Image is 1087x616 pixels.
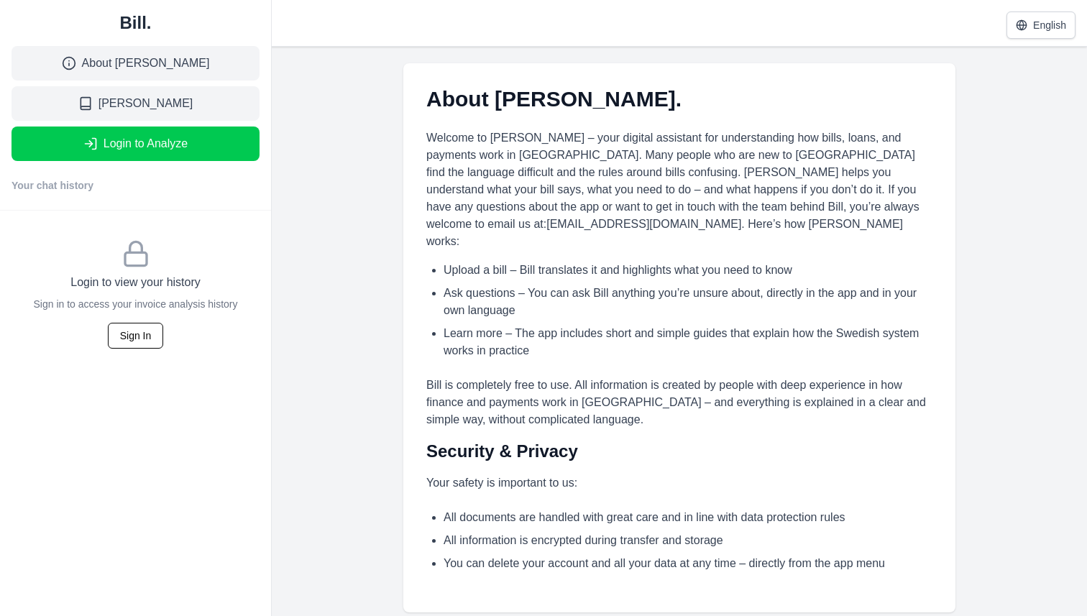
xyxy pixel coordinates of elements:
[426,440,932,463] h2: Security & Privacy
[12,12,260,35] a: Bill.
[29,297,242,311] p: Sign in to access your invoice analysis history
[12,178,93,193] h2: Your chat history
[12,46,260,81] a: About [PERSON_NAME]
[444,509,932,526] li: All documents are handled with great care and in line with data protection rules
[104,135,188,152] span: Login to Analyze
[444,285,932,319] li: Ask questions – You can ask Bill anything you’re unsure about, directly in the app and in your ow...
[12,127,260,161] button: Login to Analyze
[98,95,193,112] span: [PERSON_NAME]
[444,325,932,359] li: Learn more – The app includes short and simple guides that explain how the Swedish system works i...
[426,129,932,250] p: Welcome to [PERSON_NAME] – your digital assistant for understanding how bills, loans, and payment...
[108,323,164,349] button: Sign In
[426,474,932,492] p: Your safety is important to us:
[444,555,932,572] li: You can delete your account and all your data at any time – directly from the app menu
[108,329,164,341] a: Sign In
[1006,12,1075,39] button: English
[12,86,260,121] a: [PERSON_NAME]
[82,55,210,72] span: About [PERSON_NAME]
[426,377,932,428] p: Bill is completely free to use. All information is created by people with deep experience in how ...
[444,532,932,549] li: All information is encrypted during transfer and storage
[426,86,932,112] h1: About [PERSON_NAME].
[29,274,242,291] h3: Login to view your history
[444,262,932,279] li: Upload a bill – Bill translates it and highlights what you need to know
